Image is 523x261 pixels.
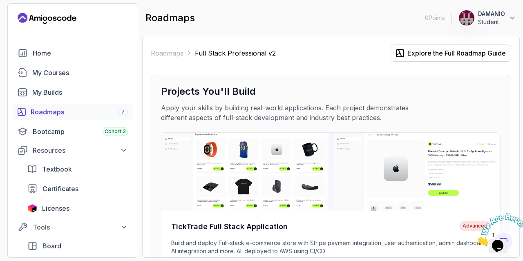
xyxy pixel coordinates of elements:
img: TickTrade Full Stack Application [161,133,501,211]
span: Board [42,241,61,251]
div: Home [33,48,128,58]
a: roadmaps [13,104,133,120]
a: textbook [22,161,133,177]
a: builds [13,84,133,100]
div: Resources [33,145,128,155]
a: bootcamp [13,123,133,140]
a: Landing page [18,12,76,25]
span: Textbook [42,164,72,174]
a: certificates [22,181,133,197]
p: DAMANIO [478,10,505,18]
div: My Builds [32,87,128,97]
img: user profile image [459,10,474,26]
p: 0 Points [425,14,445,22]
span: Advanced [459,221,491,231]
div: Tools [33,222,128,232]
div: Bootcamp [33,127,128,136]
div: Explore the Full Roadmap Guide [407,48,506,58]
div: My Courses [32,68,128,78]
button: Explore the Full Roadmap Guide [391,45,511,62]
h4: TickTrade Full Stack Application [171,221,288,232]
p: Apply your skills by building real-world applications. Each project demonstrates different aspect... [161,103,436,123]
span: Certificates [42,184,78,194]
p: Student [478,18,505,26]
span: Licenses [42,203,69,213]
span: Cohort 3 [105,128,126,135]
button: Tools [13,220,133,234]
a: Roadmaps [151,48,183,58]
a: licenses [22,200,133,216]
iframe: chat widget [472,210,523,249]
h3: Projects You'll Build [161,85,501,98]
p: Full Stack Professional v2 [195,48,276,58]
h2: roadmaps [145,11,195,25]
img: Chat attention grabber [3,3,54,36]
button: user profile imageDAMANIOStudent [458,10,516,26]
img: jetbrains icon [27,204,37,212]
span: 7 [121,109,125,115]
a: home [13,45,133,61]
button: Resources [13,143,133,158]
a: board [22,238,133,254]
span: 1 [3,3,7,10]
a: courses [13,65,133,81]
p: Build and deploy Full-stack e-commerce store with Stripe payment integration, user authentication... [171,239,491,255]
div: Roadmaps [31,107,128,117]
